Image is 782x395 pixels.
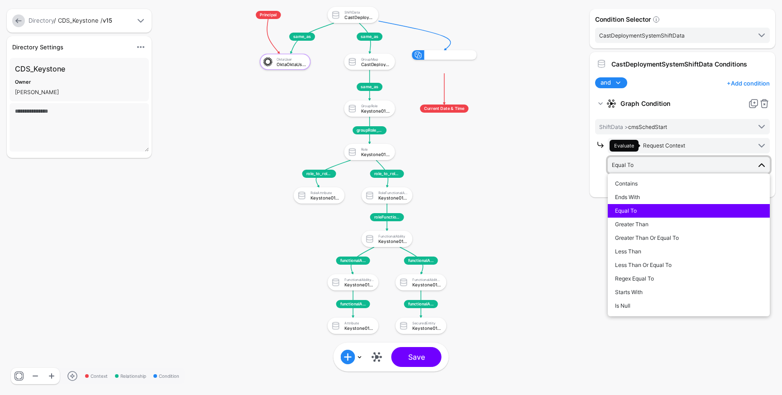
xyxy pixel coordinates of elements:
strong: Owner [15,79,31,85]
span: groupRole_to_role [353,126,386,134]
strong: CastDeploymentSystemShiftData Conditions [611,60,747,68]
span: functionalAbilitySecuredEntity_to_securedEntity [404,300,438,308]
div: Directory Settings [9,43,132,52]
span: Greater Than [615,221,648,228]
span: cmsSchedStart [599,124,667,130]
strong: Graph Condition [620,95,744,112]
span: Ends With [615,194,640,200]
span: Current Date & Time [420,105,468,113]
div: GroupRole [361,104,391,108]
div: RoleAttribute [310,190,340,195]
span: ShiftData > [599,124,628,130]
span: Regex Equal To [615,275,654,282]
span: Equal To [615,207,637,214]
button: Less Than Or Equal To [608,258,770,272]
div: FunctionalAbility [378,234,408,238]
strong: v15 [103,17,112,24]
span: functionalAbilityAttribute_to_Attribute [336,300,370,308]
span: and [601,78,611,87]
div: RoleFunctionalAbility [378,190,408,195]
div: Keystone013SecuredEntity [412,326,442,331]
span: Starts With [615,289,643,295]
span: Request Context [643,142,685,149]
button: Less Than [608,245,770,258]
span: Equal To [612,162,634,168]
app-identifier: [PERSON_NAME] [15,89,59,95]
span: Greater Than Or Equal To [615,234,679,241]
div: Keystone013RoleAttribute [310,195,340,200]
div: ShiftData [344,10,374,14]
div: CastDeploymentSystemGroupMap [361,62,391,67]
div: Keystone013Role [361,152,391,157]
span: same_as [289,33,315,41]
button: Equal To [608,204,770,218]
a: Add condition [727,76,770,90]
div: Attribute [344,321,374,325]
span: roleFunctionalAbility_to_functionalAbility [370,213,404,221]
span: Condition [153,373,179,380]
button: Greater Than Or Equal To [608,231,770,245]
div: CastDeploymentSystemShiftData [344,15,374,20]
span: Principal [256,11,281,19]
span: role_to_roleFunctionalAbility [370,170,404,178]
button: Regex Equal To [608,272,770,286]
span: + [727,80,731,87]
div: OktaUser [277,57,306,61]
div: FunctionalAbilitySecuredEntity [412,277,442,281]
div: Keystone013FunctionalAbilitySecuredEntity [412,282,442,287]
div: FunctionalAbilityAttribute [344,277,374,281]
strong: Condition Selector [595,15,651,23]
span: functionalAbility_to_functionalAbilityAttribute [336,257,370,265]
span: functionalAbility_to_functionalAbilitySecuredEntity [404,257,438,265]
button: Save [391,347,442,367]
a: Directory [29,17,54,24]
button: Starts With [608,286,770,299]
span: role_to_roleAttribute [302,170,336,178]
div: Role [361,147,391,151]
h3: CDS_Keystone [15,63,143,74]
span: Contains [615,180,638,187]
span: same_as [357,83,382,91]
span: Relationship [115,373,146,380]
div: OktaOktaUser [277,62,306,67]
div: GroupMap [361,57,391,61]
span: Less Than [615,248,641,255]
button: Is Null [608,299,770,313]
div: Keystone013Attribute [344,326,374,331]
button: Greater Than [608,218,770,231]
button: Ends With [608,190,770,204]
div: / CDS_Keystone / [27,16,134,25]
div: SecuredEntity [412,321,442,325]
span: same_as [357,33,382,41]
button: Contains [608,177,770,190]
span: Evaluate [614,143,634,149]
span: Context [85,373,108,380]
span: Is Null [615,302,630,309]
span: Less Than Or Equal To [615,262,672,268]
img: svg+xml;base64,PHN2ZyB3aWR0aD0iNjQiIGhlaWdodD0iNjQiIHZpZXdCb3g9IjAgMCA2NCA2NCIgZmlsbD0ibm9uZSIgeG... [262,56,274,68]
div: Keystone013RoleFunctionalAbility [378,195,408,200]
div: Keystone013FunctionalAbilityAttribute [344,282,374,287]
span: CastDeploymentSystemShiftData [599,32,685,39]
div: Keystone013FunctionalAbility [378,239,408,244]
div: Keystone013GroupRole [361,109,391,114]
